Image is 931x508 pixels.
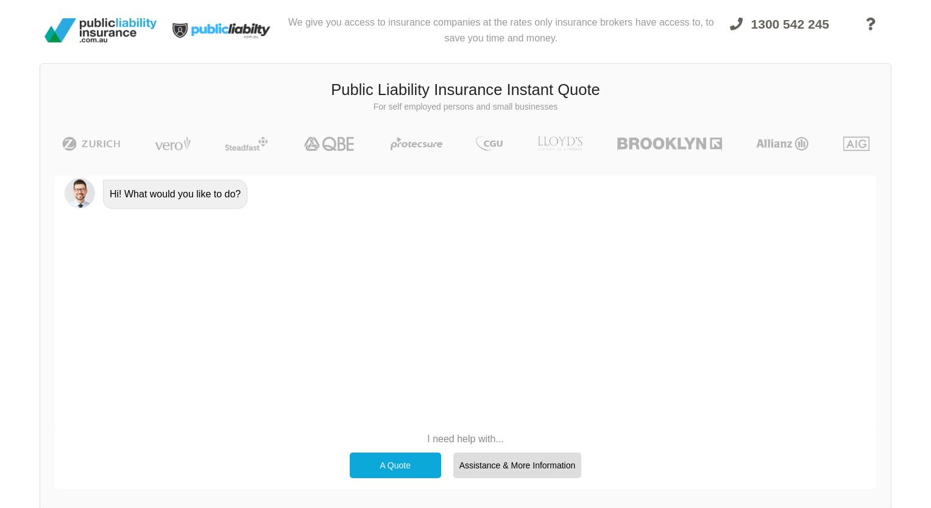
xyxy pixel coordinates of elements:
[750,136,815,151] img: Allianz | Public Liability Insurance
[350,453,441,478] div: A Quote
[40,13,161,48] img: Public Liability Insurance
[531,136,589,151] img: LLOYD's | Public Liability Insurance
[719,10,840,56] a: 1300 542 245
[149,136,196,151] img: Vero | Public Liability Insurance
[453,453,582,478] div: Assistance & More Information
[612,136,726,151] img: Brooklyn | Public Liability Insurance
[65,178,95,208] img: Chatbot | PLI
[57,136,126,151] img: Zurich | Public Liability Insurance
[471,136,508,151] img: CGU | Public Liability Insurance
[103,180,247,209] div: Hi! What would you like to do?
[838,136,874,151] img: AIG | Public Liability Insurance
[283,5,719,56] div: We give you access to insurance companies at the rates only insurance brokers have access to, to ...
[297,136,363,151] img: QBE | Public Liability Insurance
[49,79,882,101] h3: Public Liability Insurance Instant Quote
[161,5,283,56] img: Public Liability Insurance Light
[751,17,829,31] span: 1300 542 245
[49,101,882,113] p: For self employed persons and small businesses
[386,136,447,151] img: Protecsure | Public Liability Insurance
[344,432,588,446] p: I need help with...
[220,136,274,151] img: Steadfast | Public Liability Insurance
